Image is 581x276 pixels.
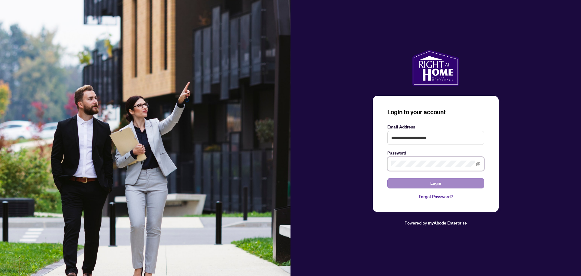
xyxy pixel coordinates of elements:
[428,220,446,226] a: myAbode
[387,193,484,200] a: Forgot Password?
[387,124,484,130] label: Email Address
[387,108,484,116] h3: Login to your account
[430,178,441,188] span: Login
[405,220,427,225] span: Powered by
[387,150,484,156] label: Password
[412,50,459,86] img: ma-logo
[387,178,484,188] button: Login
[447,220,467,225] span: Enterprise
[476,162,480,166] span: eye-invisible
